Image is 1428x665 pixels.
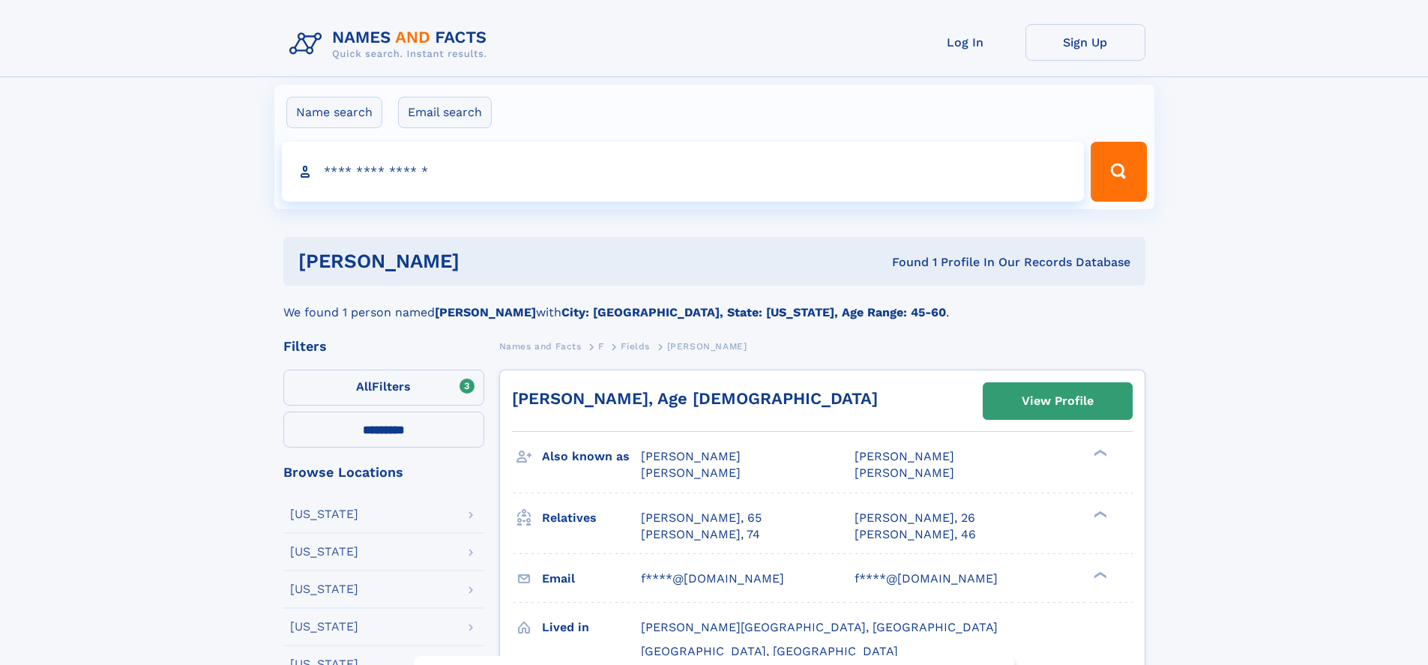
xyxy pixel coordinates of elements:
[542,566,641,592] h3: Email
[298,252,676,271] h1: [PERSON_NAME]
[641,466,741,480] span: [PERSON_NAME]
[641,644,898,658] span: [GEOGRAPHIC_DATA], [GEOGRAPHIC_DATA]
[906,24,1025,61] a: Log In
[1090,570,1108,580] div: ❯
[435,305,536,319] b: [PERSON_NAME]
[1025,24,1145,61] a: Sign Up
[983,383,1132,419] a: View Profile
[598,341,604,352] span: F
[641,449,741,463] span: [PERSON_NAME]
[290,508,358,520] div: [US_STATE]
[286,97,382,128] label: Name search
[542,505,641,531] h3: Relatives
[641,526,760,543] a: [PERSON_NAME], 74
[542,444,641,469] h3: Also known as
[855,526,976,543] a: [PERSON_NAME], 46
[855,510,975,526] a: [PERSON_NAME], 26
[641,510,762,526] a: [PERSON_NAME], 65
[283,340,484,353] div: Filters
[1091,142,1146,202] button: Search Button
[561,305,946,319] b: City: [GEOGRAPHIC_DATA], State: [US_STATE], Age Range: 45-60
[1090,509,1108,519] div: ❯
[855,466,954,480] span: [PERSON_NAME]
[675,254,1130,271] div: Found 1 Profile In Our Records Database
[621,337,650,355] a: Fields
[855,449,954,463] span: [PERSON_NAME]
[283,286,1145,322] div: We found 1 person named with .
[398,97,492,128] label: Email search
[290,621,358,633] div: [US_STATE]
[290,583,358,595] div: [US_STATE]
[356,379,372,394] span: All
[283,24,499,64] img: Logo Names and Facts
[512,389,878,408] a: [PERSON_NAME], Age [DEMOGRAPHIC_DATA]
[1090,448,1108,458] div: ❯
[1022,384,1094,418] div: View Profile
[542,615,641,640] h3: Lived in
[499,337,582,355] a: Names and Facts
[598,337,604,355] a: F
[290,546,358,558] div: [US_STATE]
[641,620,998,634] span: [PERSON_NAME][GEOGRAPHIC_DATA], [GEOGRAPHIC_DATA]
[283,370,484,406] label: Filters
[621,341,650,352] span: Fields
[282,142,1085,202] input: search input
[283,466,484,479] div: Browse Locations
[667,341,747,352] span: [PERSON_NAME]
